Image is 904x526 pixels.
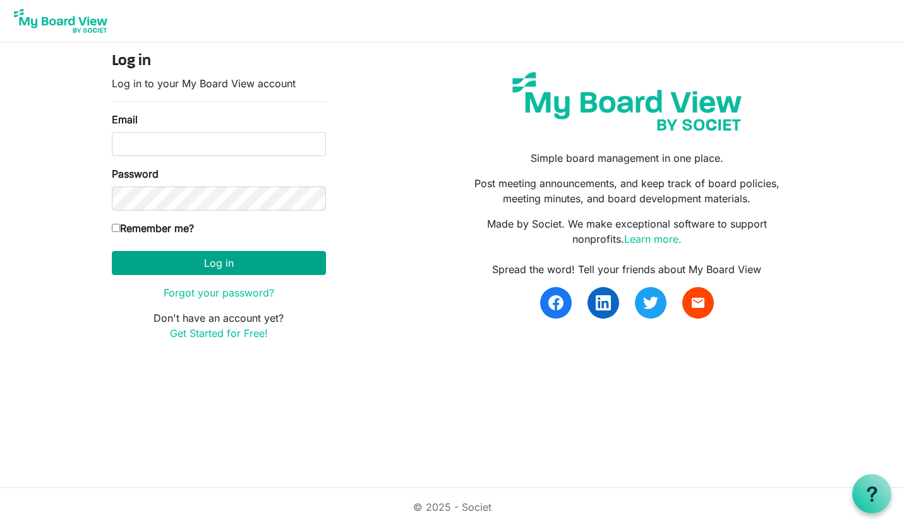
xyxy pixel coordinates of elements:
[164,286,274,299] a: Forgot your password?
[170,327,268,339] a: Get Started for Free!
[112,112,138,127] label: Email
[112,166,159,181] label: Password
[461,176,792,206] p: Post meeting announcements, and keep track of board policies, meeting minutes, and board developm...
[643,295,658,310] img: twitter.svg
[413,501,491,513] a: © 2025 - Societ
[461,150,792,166] p: Simple board management in one place.
[461,216,792,247] p: Made by Societ. We make exceptional software to support nonprofits.
[112,221,194,236] label: Remember me?
[112,251,326,275] button: Log in
[503,63,751,140] img: my-board-view-societ.svg
[10,5,111,37] img: My Board View Logo
[112,224,120,232] input: Remember me?
[112,52,326,71] h4: Log in
[596,295,611,310] img: linkedin.svg
[112,76,326,91] p: Log in to your My Board View account
[112,310,326,341] p: Don't have an account yet?
[548,295,563,310] img: facebook.svg
[624,233,682,245] a: Learn more.
[690,295,706,310] span: email
[461,262,792,277] div: Spread the word! Tell your friends about My Board View
[682,287,714,319] a: email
